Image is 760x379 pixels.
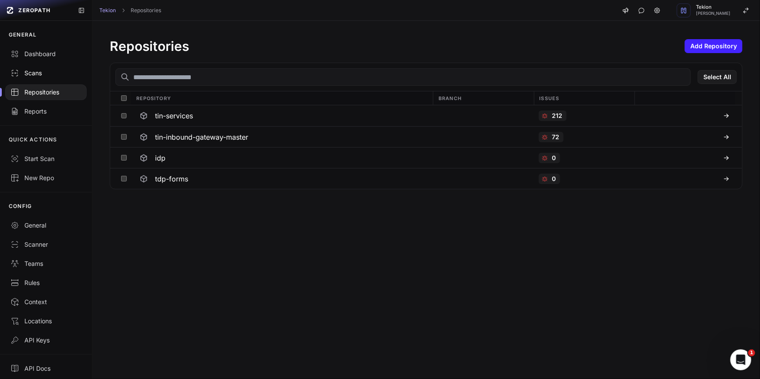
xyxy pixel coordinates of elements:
div: Scans [10,69,81,77]
div: Scanner [10,240,81,249]
button: Add Repository [685,39,743,53]
div: Dashboard [10,50,81,58]
button: Select All [698,70,737,84]
h3: tdp-forms [155,174,188,184]
h3: tin-services [155,111,193,121]
p: 0 [552,174,556,183]
h3: tin-inbound-gateway-master [155,132,248,142]
button: tdp-forms [131,168,433,189]
span: ZEROPATH [18,7,51,14]
h1: Repositories [110,38,189,54]
div: Repository [131,91,433,105]
div: Rules [10,278,81,287]
a: Repositories [131,7,161,14]
h3: idp [155,153,166,163]
div: Locations [10,317,81,325]
div: Repositories [10,88,81,97]
div: idp 0 [110,147,742,168]
div: tin-inbound-gateway-master 72 [110,126,742,147]
span: [PERSON_NAME] [696,11,730,16]
div: Reports [10,107,81,116]
span: Tekion [696,5,730,10]
div: Start Scan [10,154,81,163]
button: tin-services [131,105,433,126]
div: Branch [433,91,534,105]
div: tdp-forms 0 [110,168,742,189]
p: 0 [552,154,556,162]
div: New Repo [10,174,81,182]
p: QUICK ACTIONS [9,136,57,143]
div: tin-services 212 [110,105,742,126]
button: idp [131,148,433,168]
p: GENERAL [9,31,37,38]
button: tin-inbound-gateway-master [131,127,433,147]
p: CONFIG [9,203,32,210]
iframe: Intercom live chat [730,349,751,370]
span: 1 [748,349,755,356]
div: API Docs [10,364,81,373]
div: Issues [534,91,635,105]
nav: breadcrumb [99,7,161,14]
p: 212 [552,111,562,120]
a: ZEROPATH [3,3,71,17]
div: General [10,221,81,230]
svg: chevron right, [120,7,126,13]
div: API Keys [10,336,81,345]
p: 72 [552,133,559,141]
div: Teams [10,259,81,268]
div: Context [10,298,81,306]
a: Tekion [99,7,116,14]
